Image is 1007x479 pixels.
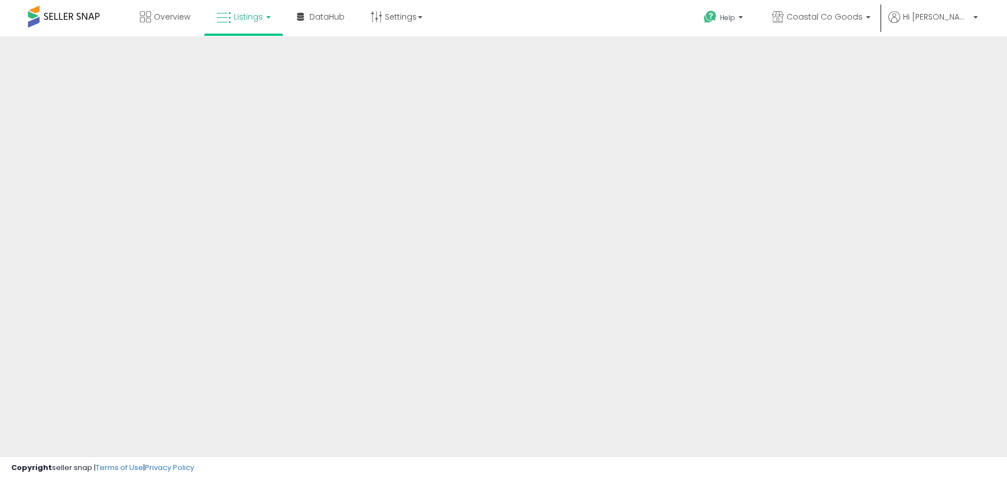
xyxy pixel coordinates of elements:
[145,462,194,473] a: Privacy Policy
[903,11,970,22] span: Hi [PERSON_NAME]
[787,11,863,22] span: Coastal Co Goods
[309,11,345,22] span: DataHub
[703,10,717,24] i: Get Help
[96,462,143,473] a: Terms of Use
[888,11,978,36] a: Hi [PERSON_NAME]
[11,463,194,473] div: seller snap | |
[11,462,52,473] strong: Copyright
[695,2,754,36] a: Help
[720,13,735,22] span: Help
[234,11,263,22] span: Listings
[154,11,190,22] span: Overview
